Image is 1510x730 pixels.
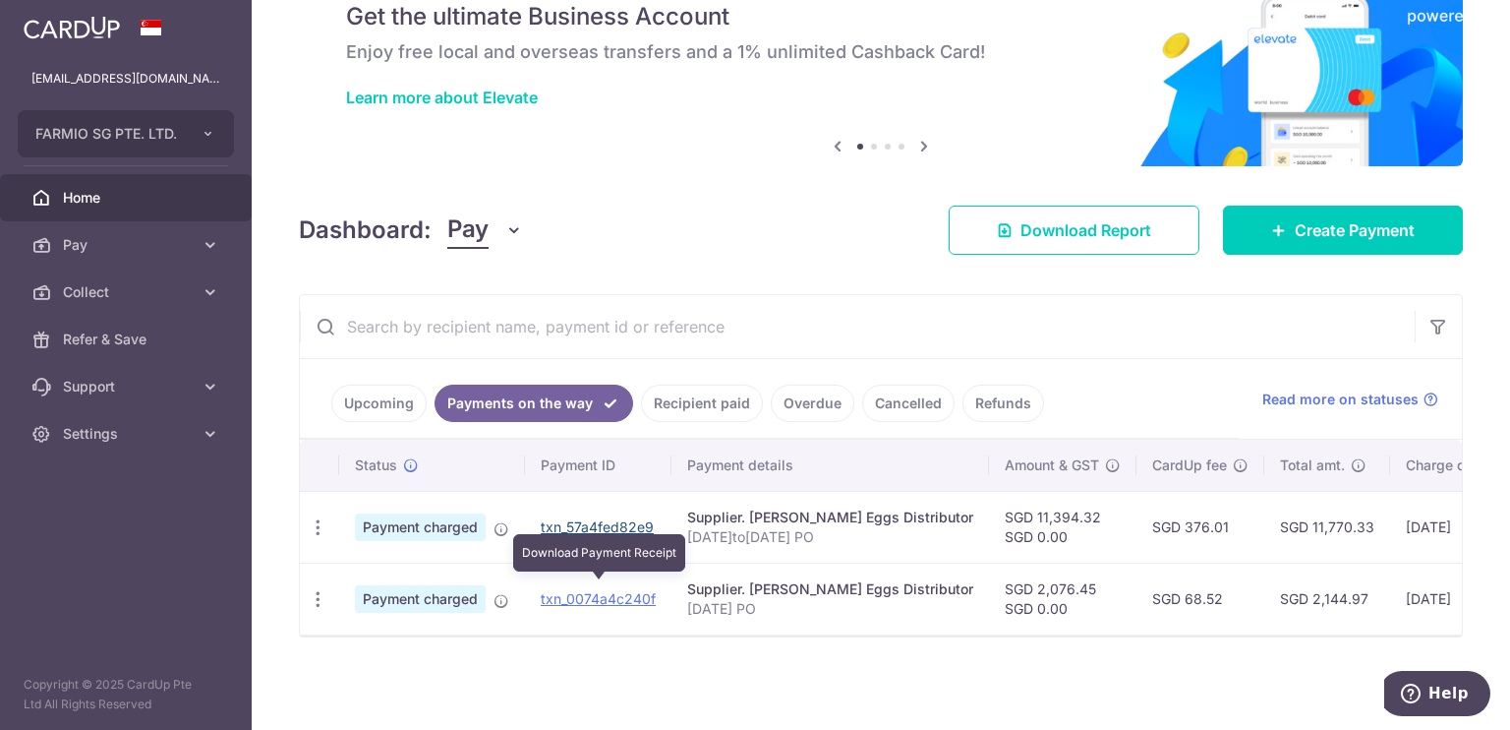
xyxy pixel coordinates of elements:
th: Payment details [671,440,989,491]
span: Create Payment [1295,218,1415,242]
a: Recipient paid [641,385,763,422]
p: [DATE] PO [687,599,973,619]
span: Charge date [1406,456,1486,475]
span: Payment charged [355,514,486,541]
a: Download Report [949,206,1199,255]
td: SGD 2,144.97 [1264,563,1390,635]
span: FARMIO SG PTE. LTD. [35,124,181,144]
div: Download Payment Receipt [513,534,685,572]
a: Refunds [962,385,1044,422]
span: Total amt. [1280,456,1345,475]
span: CardUp fee [1152,456,1227,475]
span: Home [63,188,193,208]
p: [DATE]to[DATE] PO [687,527,973,547]
span: Status [355,456,397,475]
div: Supplier. [PERSON_NAME] Eggs Distributor [687,508,973,527]
span: Amount & GST [1005,456,1099,475]
h4: Dashboard: [299,213,432,248]
a: Learn more about Elevate [346,88,538,107]
input: Search by recipient name, payment id or reference [300,295,1415,358]
a: Payments on the way [435,385,633,422]
th: Payment ID [525,440,671,491]
button: Pay [447,212,523,249]
h5: Get the ultimate Business Account [346,1,1416,32]
td: SGD 11,770.33 [1264,491,1390,563]
button: FARMIO SG PTE. LTD. [18,110,234,157]
span: Download Report [1020,218,1151,242]
img: CardUp [24,16,120,39]
td: SGD 11,394.32 SGD 0.00 [989,491,1136,563]
a: Upcoming [331,385,427,422]
a: Create Payment [1223,206,1463,255]
div: Supplier. [PERSON_NAME] Eggs Distributor [687,579,973,599]
a: Cancelled [862,385,955,422]
h6: Enjoy free local and overseas transfers and a 1% unlimited Cashback Card! [346,40,1416,64]
td: SGD 376.01 [1136,491,1264,563]
span: Payment charged [355,585,486,613]
a: Overdue [771,385,854,422]
td: SGD 68.52 [1136,563,1264,635]
span: Read more on statuses [1262,390,1419,409]
a: Read more on statuses [1262,390,1438,409]
span: Collect [63,282,193,302]
td: SGD 2,076.45 SGD 0.00 [989,563,1136,635]
p: [EMAIL_ADDRESS][DOMAIN_NAME] [31,69,220,89]
span: Pay [63,235,193,255]
a: txn_57a4fed82e9 [541,518,654,535]
span: Support [63,377,193,396]
span: Pay [447,212,489,249]
span: Settings [63,424,193,444]
iframe: Opens a widget where you can find more information [1384,671,1490,720]
span: Refer & Save [63,330,193,349]
a: txn_0074a4c240f [541,590,656,607]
